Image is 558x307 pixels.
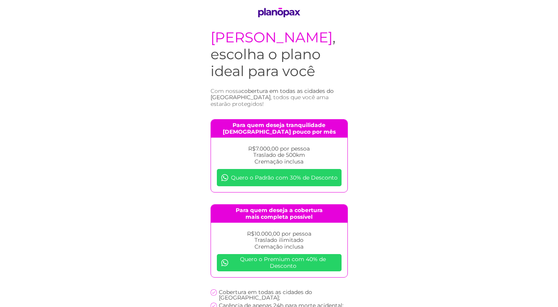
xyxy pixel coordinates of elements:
p: R$7.000,00 por pessoa Traslado de 500km Cremação inclusa [217,145,342,165]
h4: Para quem deseja tranquilidade [DEMOGRAPHIC_DATA] pouco por mês [211,120,347,138]
p: Cobertura em todas as cidades do [GEOGRAPHIC_DATA]; [219,289,348,300]
span: [PERSON_NAME] [211,29,333,46]
p: R$10.000,00 por pessoa Traslado ilimitado Cremação inclusa [217,231,342,250]
h1: , escolha o plano ideal para você [211,29,348,80]
img: whatsapp [221,259,229,267]
img: check icon [211,289,217,296]
h3: Com nossa , todos que você ama estarão protegidos! [211,88,348,107]
h4: Para quem deseja a cobertura mais completa possível [211,205,347,223]
img: logo PlanoPax [255,8,303,17]
img: whatsapp [221,174,229,182]
a: Quero o Padrão com 30% de Desconto [217,169,342,186]
span: cobertura em todas as cidades do [GEOGRAPHIC_DATA] [211,87,334,101]
a: Quero o Premium com 40% de Desconto [217,254,342,271]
